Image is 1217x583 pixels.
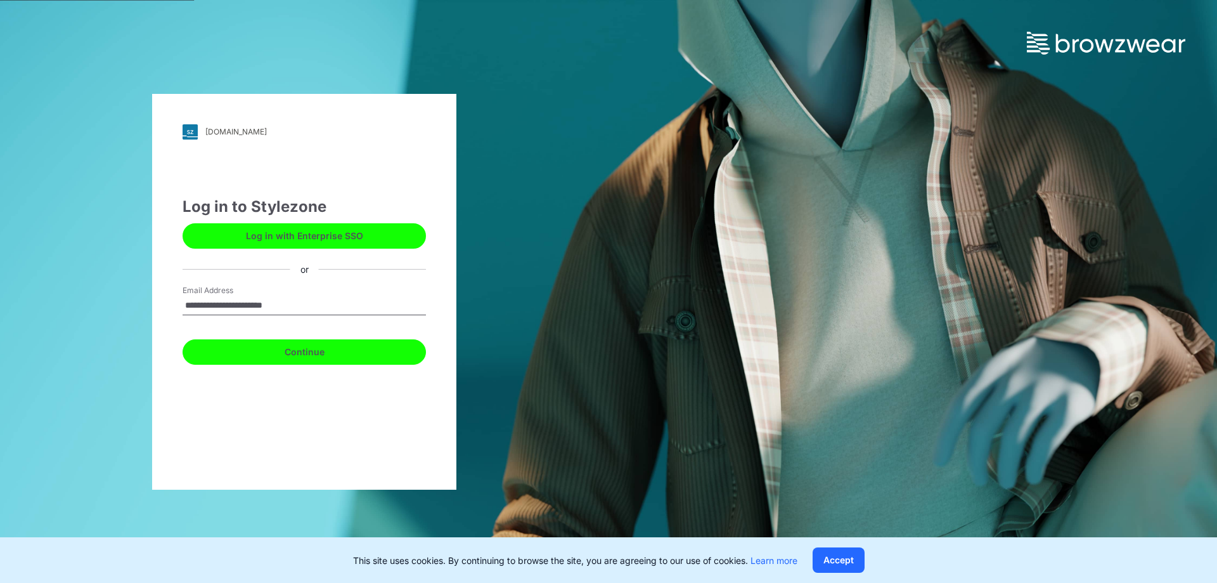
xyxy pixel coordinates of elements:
div: or [290,263,319,276]
button: Accept [813,547,865,573]
button: Continue [183,339,426,365]
div: Log in to Stylezone [183,195,426,218]
p: This site uses cookies. By continuing to browse the site, you are agreeing to our use of cookies. [353,554,797,567]
img: browzwear-logo.73288ffb.svg [1027,32,1185,55]
a: [DOMAIN_NAME] [183,124,426,140]
div: [DOMAIN_NAME] [205,127,267,136]
img: svg+xml;base64,PHN2ZyB3aWR0aD0iMjgiIGhlaWdodD0iMjgiIHZpZXdCb3g9IjAgMCAyOCAyOCIgZmlsbD0ibm9uZSIgeG... [183,124,198,140]
a: Learn more [750,555,797,566]
label: Email Address [183,285,271,296]
button: Log in with Enterprise SSO [183,223,426,249]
